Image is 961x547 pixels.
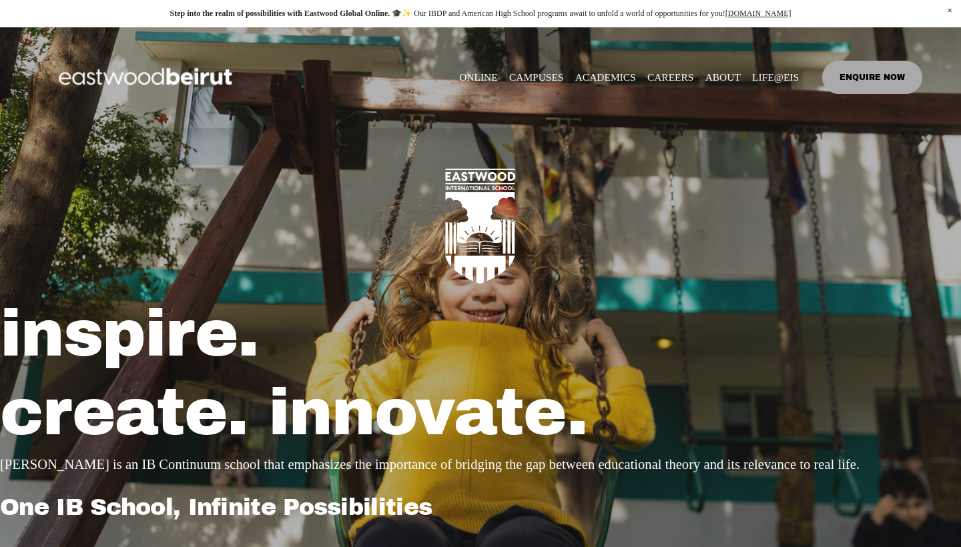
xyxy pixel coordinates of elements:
[752,67,799,88] a: folder dropdown
[822,61,923,94] a: ENQUIRE NOW
[647,67,693,88] a: CAREERS
[509,68,564,87] span: CAMPUSES
[705,67,741,88] a: folder dropdown
[459,67,497,88] a: ONLINE
[705,68,741,87] span: ABOUT
[39,43,256,111] img: EastwoodIS Global Site
[725,9,791,18] a: [DOMAIN_NAME]
[575,67,636,88] a: folder dropdown
[509,67,564,88] a: folder dropdown
[575,68,636,87] span: ACADEMICS
[752,68,799,87] span: LIFE@EIS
